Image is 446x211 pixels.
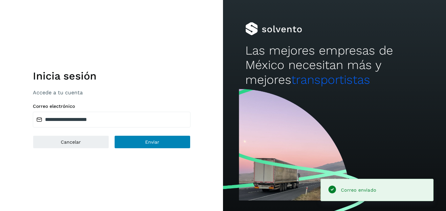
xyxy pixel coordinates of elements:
span: transportistas [291,73,370,87]
span: Cancelar [61,140,81,144]
button: Enviar [114,135,190,149]
button: Cancelar [33,135,109,149]
span: Enviar [145,140,159,144]
h1: Inicia sesión [33,70,190,82]
span: Correo enviado [341,187,376,193]
h2: Las mejores empresas de México necesitan más y mejores [245,43,424,87]
label: Correo electrónico [33,104,190,109]
p: Accede a tu cuenta [33,89,190,96]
